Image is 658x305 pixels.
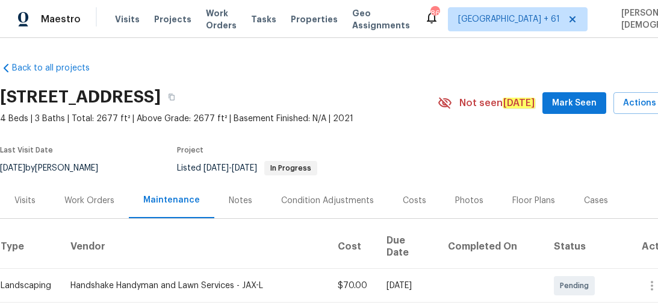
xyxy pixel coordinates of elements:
div: Maintenance [143,194,200,206]
button: Mark Seen [542,92,606,115]
div: [DATE] [386,280,429,292]
th: Cost [328,225,377,269]
span: Properties [291,13,338,25]
th: Due Date [377,225,438,269]
th: Vendor [61,225,328,269]
button: Copy Address [161,86,182,108]
th: Completed On [438,225,544,269]
div: Costs [403,195,426,207]
div: Work Orders [64,195,114,207]
span: In Progress [265,165,316,172]
th: Status [544,225,628,269]
div: Notes [229,195,252,207]
span: Geo Assignments [352,7,410,31]
div: Visits [14,195,36,207]
span: Tasks [251,15,276,24]
div: Handshake Handyman and Lawn Services - JAX-L [70,280,318,292]
span: - [203,164,257,172]
span: Projects [154,13,191,25]
span: Not seen [459,97,535,109]
span: Pending [560,280,594,292]
span: Project [177,146,203,154]
div: Cases [584,195,608,207]
span: Listed [177,164,317,172]
div: $70.00 [338,280,367,292]
div: Landscaping [1,280,51,292]
div: Photos [455,195,483,207]
em: [DATE] [503,98,535,108]
span: [DATE] [203,164,229,172]
div: Condition Adjustments [281,195,374,207]
span: Visits [115,13,140,25]
span: [DATE] [232,164,257,172]
span: Mark Seen [552,96,597,111]
div: Floor Plans [512,195,555,207]
span: [GEOGRAPHIC_DATA] + 61 [458,13,560,25]
div: 861 [430,7,439,19]
span: Work Orders [206,7,237,31]
span: Maestro [41,13,81,25]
